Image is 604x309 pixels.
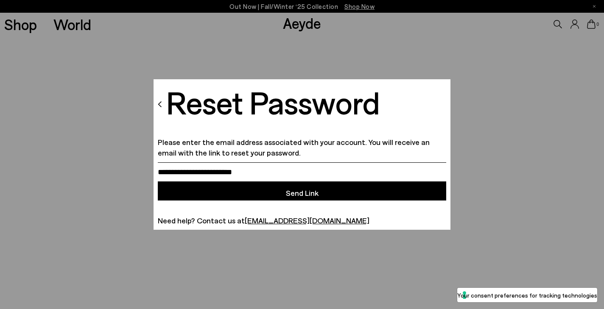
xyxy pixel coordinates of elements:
[245,216,369,225] a: [EMAIL_ADDRESS][DOMAIN_NAME]
[457,291,597,300] label: Your consent preferences for tracking technologies
[158,181,446,200] button: Send Link
[457,288,597,302] button: Your consent preferences for tracking technologies
[158,215,446,226] p: Need help? Contact us at
[158,137,446,158] p: Please enter the email address associated with your account. You will receive an email with the l...
[158,101,162,108] img: arrow-left.svg
[166,85,380,119] h2: Reset Password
